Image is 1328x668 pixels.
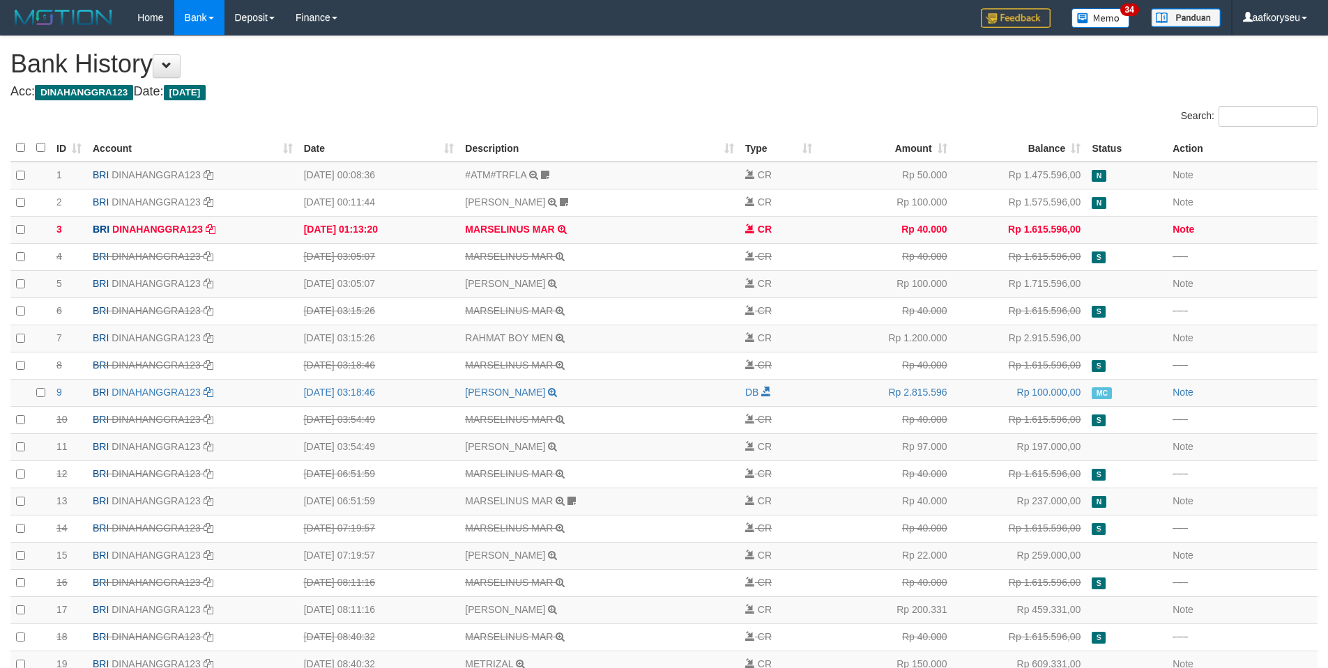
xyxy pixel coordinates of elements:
td: [DATE] 08:11:16 [298,569,460,596]
th: ID: activate to sort column ascending [51,134,87,162]
a: Copy DINAHANGGRA123 to clipboard [204,359,213,371]
span: CR [758,550,772,561]
span: Has Note [1092,170,1106,182]
a: MARSELINUS MAR [465,251,553,262]
span: 2 [56,196,62,208]
span: BRI [93,196,109,208]
a: Copy DINAHANGGRA123 to clipboard [204,387,213,398]
span: 15 [56,550,68,561]
a: DINAHANGGRA123 [112,224,203,235]
td: Rp 40.000 [818,243,953,270]
td: [DATE] 07:19:57 [298,515,460,542]
td: Rp 40.000 [818,623,953,651]
a: [PERSON_NAME] [465,550,545,561]
span: BRI [93,604,109,615]
td: Rp 1.615.596,00 [953,569,1087,596]
span: BRI [93,577,109,588]
span: BRI [93,495,109,506]
th: Action [1167,134,1318,162]
span: CR [758,305,772,316]
td: [DATE] 00:08:36 [298,162,460,189]
a: DINAHANGGRA123 [112,441,201,452]
td: Rp 259.000,00 [953,542,1087,569]
a: MARSELINUS MAR [465,224,554,235]
a: DINAHANGGRA123 [112,169,201,180]
span: BRI [93,359,109,371]
span: Duplicate/Skipped [1092,414,1106,426]
span: BRI [93,169,109,180]
a: DINAHANGGRA123 [112,468,201,479]
a: Note [1173,441,1193,452]
h4: Acc: Date: [10,85,1318,99]
td: Rp 1.615.596,00 [953,460,1087,488]
a: Copy DINAHANGGRA123 to clipboard [204,550,213,561]
td: - - - [1167,406,1318,433]
span: Duplicate/Skipped [1092,523,1106,535]
td: [DATE] 07:19:57 [298,542,460,569]
span: 12 [56,468,68,479]
td: Rp 1.615.596,00 [953,406,1087,433]
a: DINAHANGGRA123 [112,604,201,615]
td: Rp 2.915.596,00 [953,325,1087,352]
span: 11 [56,441,68,452]
a: MARSELINUS MAR [465,631,553,642]
th: Account: activate to sort column ascending [87,134,298,162]
a: [PERSON_NAME] [465,278,545,289]
td: - - - [1167,515,1318,542]
a: MARSELINUS MAR [465,468,553,479]
a: Copy DINAHANGGRA123 to clipboard [204,305,213,316]
span: CR [758,495,772,506]
span: 8 [56,359,62,371]
span: Duplicate/Skipped [1092,251,1106,263]
span: BRI [93,522,109,534]
span: 3 [56,224,62,235]
img: MOTION_logo.png [10,7,116,28]
a: DINAHANGGRA123 [112,550,201,561]
a: MARSELINUS MAR [465,495,553,506]
span: CR [758,332,772,343]
a: DINAHANGGRA123 [112,332,201,343]
a: Note [1173,169,1193,180]
a: Copy DINAHANGGRA123 to clipboard [204,332,213,343]
a: #ATM#TRFLA [465,169,526,180]
td: [DATE] 08:40:32 [298,623,460,651]
td: [DATE] 03:18:46 [298,352,460,379]
span: 34 [1120,3,1139,16]
td: Rp 40.000 [818,352,953,379]
td: Rp 40.000 [818,515,953,542]
span: BRI [93,224,109,235]
span: BRI [93,332,109,343]
a: Copy DINAHANGGRA123 to clipboard [204,196,213,208]
a: Copy DINAHANGGRA123 to clipboard [204,468,213,479]
th: Balance: activate to sort column ascending [953,134,1087,162]
span: BRI [93,441,109,452]
a: DINAHANGGRA123 [112,495,201,506]
td: [DATE] 03:54:49 [298,406,460,433]
a: Copy DINAHANGGRA123 to clipboard [204,522,213,534]
td: Rp 40.000 [818,406,953,433]
a: [PERSON_NAME] [465,196,545,208]
span: BRI [93,387,109,398]
span: Duplicate/Skipped [1092,360,1106,372]
td: Rp 1.615.596,00 [953,297,1087,325]
span: Has Note [1092,496,1106,508]
span: CR [758,577,772,588]
td: [DATE] 03:05:07 [298,270,460,297]
td: Rp 40.000 [818,460,953,488]
span: CR [758,169,772,180]
a: RAHMAT BOY MEN [465,332,553,343]
span: CR [758,604,772,615]
span: CR [758,224,772,235]
span: CR [758,441,772,452]
span: Manually Checked by: aafdiann [1092,387,1112,399]
img: panduan.png [1151,8,1221,27]
span: 18 [56,631,68,642]
span: CR [758,251,772,262]
img: Button%20Memo.svg [1071,8,1130,28]
td: - - - [1167,623,1318,651]
td: Rp 40.000 [818,297,953,325]
td: Rp 459.331,00 [953,596,1087,623]
span: Duplicate/Skipped [1092,306,1106,318]
td: Rp 237.000,00 [953,488,1087,515]
a: DINAHANGGRA123 [112,387,201,398]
